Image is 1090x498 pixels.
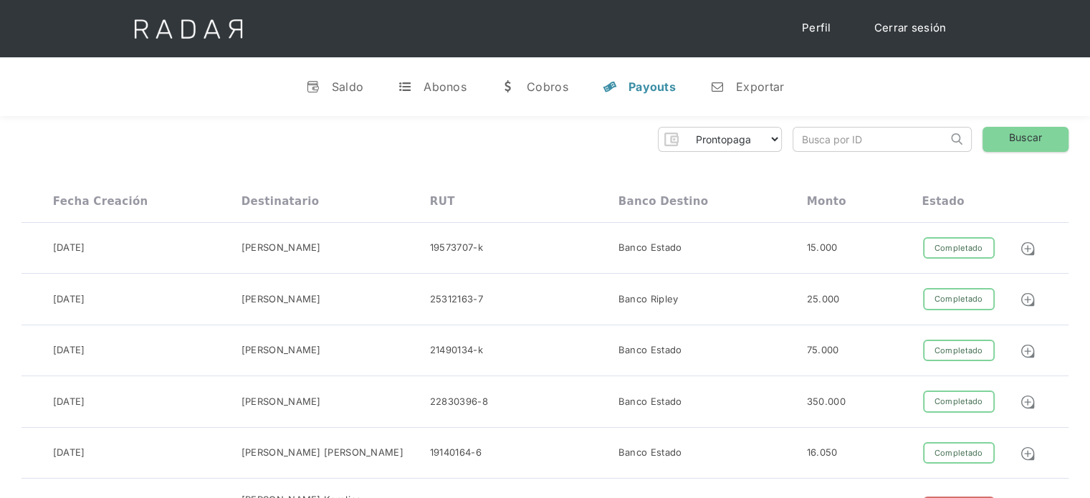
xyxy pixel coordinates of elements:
[618,395,682,409] div: Banco Estado
[736,80,784,94] div: Exportar
[430,292,483,307] div: 25312163-7
[793,128,947,151] input: Busca por ID
[923,340,995,362] div: Completado
[788,14,846,42] a: Perfil
[527,80,568,94] div: Cobros
[501,80,515,94] div: w
[618,241,682,255] div: Banco Estado
[1020,446,1036,461] img: Detalle
[430,395,488,409] div: 22830396-8
[53,241,85,255] div: [DATE]
[53,446,85,460] div: [DATE]
[983,127,1069,152] a: Buscar
[242,395,321,409] div: [PERSON_NAME]
[860,14,961,42] a: Cerrar sesión
[430,241,483,255] div: 19573707-k
[53,195,148,208] div: Fecha creación
[53,395,85,409] div: [DATE]
[618,292,679,307] div: Banco Ripley
[1020,241,1036,257] img: Detalle
[618,343,682,358] div: Banco Estado
[242,195,319,208] div: Destinatario
[710,80,725,94] div: n
[807,292,840,307] div: 25.000
[807,195,846,208] div: Monto
[923,288,995,310] div: Completado
[807,343,839,358] div: 75.000
[430,446,482,460] div: 19140164-6
[332,80,364,94] div: Saldo
[923,442,995,464] div: Completado
[430,343,483,358] div: 21490134-k
[242,446,403,460] div: [PERSON_NAME] [PERSON_NAME]
[53,292,85,307] div: [DATE]
[242,241,321,255] div: [PERSON_NAME]
[807,241,838,255] div: 15.000
[242,343,321,358] div: [PERSON_NAME]
[424,80,467,94] div: Abonos
[430,195,455,208] div: RUT
[923,391,995,413] div: Completado
[1020,292,1036,307] img: Detalle
[922,195,964,208] div: Estado
[923,237,995,259] div: Completado
[306,80,320,94] div: v
[603,80,617,94] div: y
[1020,343,1036,359] img: Detalle
[658,127,782,152] form: Form
[628,80,676,94] div: Payouts
[242,292,321,307] div: [PERSON_NAME]
[807,446,838,460] div: 16.050
[53,343,85,358] div: [DATE]
[1020,394,1036,410] img: Detalle
[618,446,682,460] div: Banco Estado
[618,195,708,208] div: Banco destino
[807,395,846,409] div: 350.000
[398,80,412,94] div: t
